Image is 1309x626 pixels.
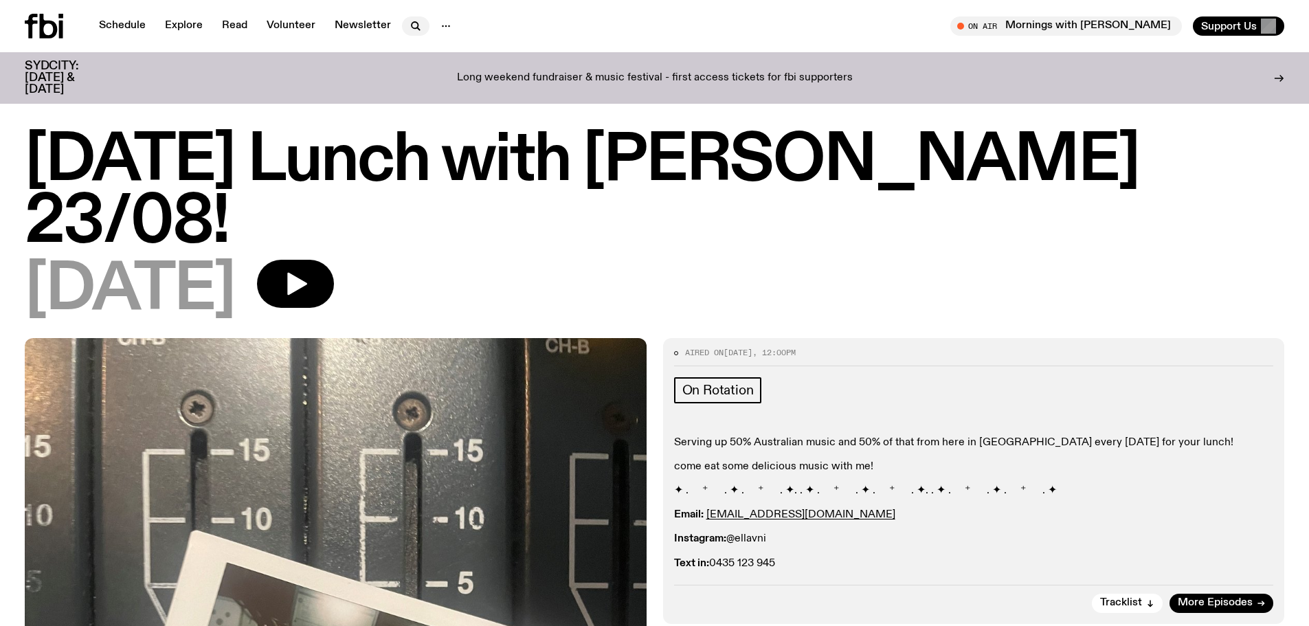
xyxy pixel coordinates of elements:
[1100,598,1142,608] span: Tracklist
[25,131,1284,254] h1: [DATE] Lunch with [PERSON_NAME] 23/08!
[706,509,895,520] a: [EMAIL_ADDRESS][DOMAIN_NAME]
[685,347,724,358] span: Aired on
[214,16,256,36] a: Read
[25,60,113,96] h3: SYDCITY: [DATE] & [DATE]
[258,16,324,36] a: Volunteer
[674,533,726,544] strong: Instagram:
[1170,594,1273,613] a: More Episodes
[1178,598,1253,608] span: More Episodes
[682,383,754,398] span: On Rotation
[950,16,1182,36] button: On AirMornings with [PERSON_NAME]
[674,558,709,569] strong: Text in:
[25,260,235,322] span: [DATE]
[1201,20,1257,32] span: Support Us
[457,72,853,85] p: Long weekend fundraiser & music festival - first access tickets for fbi supporters
[674,533,1274,546] p: @ellavni
[674,509,704,520] strong: Email:
[1092,594,1163,613] button: Tracklist
[674,484,1274,498] p: ✦ . ⁺ . ✦ . ⁺ . ✦. . ✦ . ⁺ . ✦ . ⁺ . ✦. . ✦ . ⁺ . ✦ . ⁺ . ✦
[326,16,399,36] a: Newsletter
[752,347,796,358] span: , 12:00pm
[674,436,1274,449] p: Serving up 50% Australian music and 50% of that from here in [GEOGRAPHIC_DATA] every [DATE] for y...
[674,377,762,403] a: On Rotation
[674,557,1274,570] p: 0435 123 945
[157,16,211,36] a: Explore
[674,460,1274,473] p: come eat some delicious music with me!
[91,16,154,36] a: Schedule
[724,347,752,358] span: [DATE]
[1193,16,1284,36] button: Support Us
